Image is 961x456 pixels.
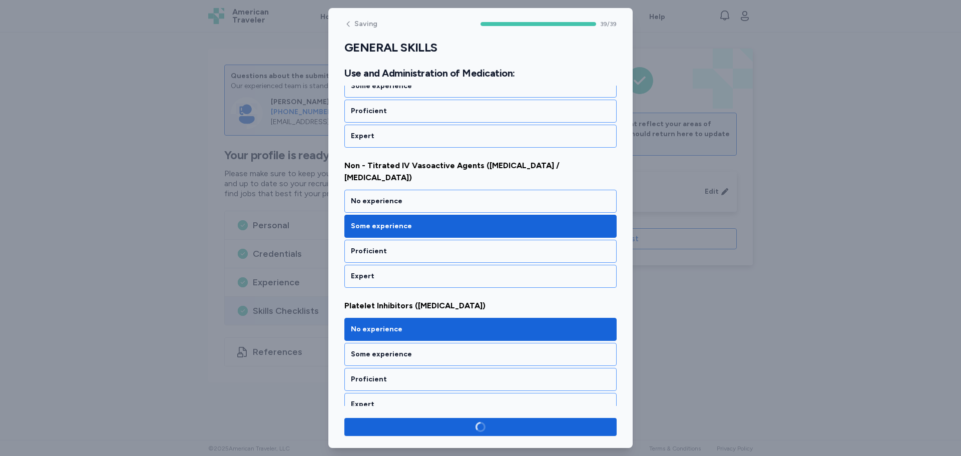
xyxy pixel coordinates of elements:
span: Non - Titrated IV Vasoactive Agents ([MEDICAL_DATA] / [MEDICAL_DATA]) [344,160,617,184]
h2: Use and Administration of Medication: [344,67,617,80]
div: Expert [351,399,610,409]
h1: GENERAL SKILLS [344,40,617,55]
span: 39 / 39 [600,20,617,28]
div: No experience [351,324,610,334]
button: Saving [344,20,377,28]
div: Expert [351,271,610,281]
span: Saving [354,21,377,28]
div: Proficient [351,106,610,116]
div: Some experience [351,81,610,91]
div: Some experience [351,221,610,231]
span: Platelet Inhibitors ([MEDICAL_DATA]) [344,300,617,312]
div: No experience [351,196,610,206]
div: Expert [351,131,610,141]
div: Proficient [351,246,610,256]
div: Some experience [351,349,610,359]
div: Proficient [351,374,610,384]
